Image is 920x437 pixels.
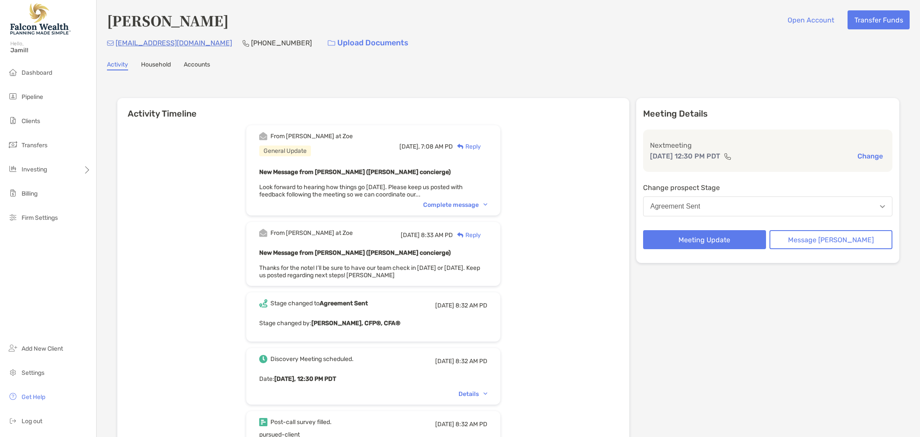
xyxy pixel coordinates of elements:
[117,98,629,119] h6: Activity Timeline
[311,320,400,327] b: [PERSON_NAME], CFP®, CFA®
[251,38,312,48] p: [PHONE_NUMBER]
[8,391,18,402] img: get-help icon
[421,231,453,239] span: 8:33 AM PD
[643,182,892,193] p: Change prospect Stage
[22,369,44,377] span: Settings
[435,421,454,428] span: [DATE]
[8,415,18,426] img: logout icon
[455,302,487,309] span: 8:32 AM PD
[274,375,336,383] b: [DATE], 12:30 PM PDT
[8,91,18,101] img: pipeline icon
[259,184,463,198] span: Look forward to hearing how things go [DATE]. Please keep us posted with feedback following the m...
[22,393,45,401] span: Get Help
[270,418,332,426] div: Post-call survey filled.
[22,142,47,149] span: Transfers
[184,61,210,70] a: Accounts
[421,143,453,150] span: 7:08 AM PD
[650,140,885,151] p: Next meeting
[270,300,368,307] div: Stage changed to
[22,345,63,352] span: Add New Client
[107,41,114,46] img: Email Icon
[769,230,892,249] button: Message [PERSON_NAME]
[453,142,481,151] div: Reply
[10,3,71,35] img: Falcon Wealth Planning Logo
[107,61,128,70] a: Activity
[320,300,368,307] b: Agreement Sent
[259,264,480,279] span: Thanks for the note! I’ll be sure to have our team check in [DATE] or [DATE]. Keep us posted rega...
[22,117,40,125] span: Clients
[781,10,841,29] button: Open Account
[435,302,454,309] span: [DATE]
[650,203,700,210] div: Agreement Sent
[484,393,487,395] img: Chevron icon
[848,10,910,29] button: Transfer Funds
[453,231,481,240] div: Reply
[270,355,354,363] div: Discovery Meeting scheduled.
[643,230,766,249] button: Meeting Update
[22,166,47,173] span: Investing
[242,40,249,47] img: Phone Icon
[8,343,18,353] img: add_new_client icon
[855,152,885,161] button: Change
[457,144,464,149] img: Reply icon
[259,418,267,426] img: Event icon
[22,214,58,222] span: Firm Settings
[643,196,892,216] button: Agreement Sent
[22,190,38,197] span: Billing
[22,418,42,425] span: Log out
[724,153,732,160] img: communication type
[8,67,18,77] img: dashboard icon
[107,10,229,30] h4: [PERSON_NAME]
[399,143,420,150] span: [DATE],
[259,229,267,237] img: Event icon
[455,421,487,428] span: 8:32 AM PD
[328,40,335,46] img: button icon
[8,212,18,222] img: firm-settings icon
[435,358,454,365] span: [DATE]
[650,151,720,161] p: [DATE] 12:30 PM PDT
[8,115,18,126] img: clients icon
[270,229,353,237] div: From [PERSON_NAME] at Zoe
[259,168,451,176] b: New Message from [PERSON_NAME] ([PERSON_NAME] concierge)
[259,249,451,256] b: New Message from [PERSON_NAME] ([PERSON_NAME] concierge)
[484,203,487,206] img: Chevron icon
[22,93,43,101] span: Pipeline
[259,374,487,384] p: Date :
[8,367,18,377] img: settings icon
[322,34,414,52] a: Upload Documents
[10,47,91,54] span: Jamil!
[401,231,420,239] span: [DATE]
[259,318,487,329] p: Stage changed by:
[259,132,267,140] img: Event icon
[22,69,52,76] span: Dashboard
[259,146,311,156] div: General Update
[141,61,171,70] a: Household
[259,355,267,363] img: Event icon
[423,201,487,209] div: Complete message
[455,358,487,365] span: 8:32 AM PD
[457,232,464,238] img: Reply icon
[8,188,18,198] img: billing icon
[116,38,232,48] p: [EMAIL_ADDRESS][DOMAIN_NAME]
[458,390,487,398] div: Details
[643,108,892,119] p: Meeting Details
[880,205,885,208] img: Open dropdown arrow
[8,164,18,174] img: investing icon
[8,139,18,150] img: transfers icon
[259,299,267,307] img: Event icon
[270,133,353,140] div: From [PERSON_NAME] at Zoe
